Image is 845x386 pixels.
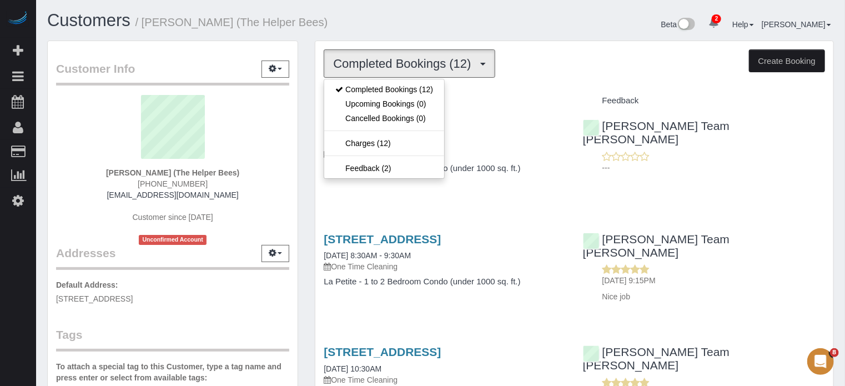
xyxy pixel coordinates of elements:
[324,136,444,151] a: Charges (12)
[56,294,133,303] span: [STREET_ADDRESS]
[135,16,328,28] small: / [PERSON_NAME] (The Helper Bees)
[324,161,444,176] a: Feedback (2)
[324,164,566,173] h4: La Petite - 1 to 2 Bedroom Condo (under 1000 sq. ft.)
[712,14,721,23] span: 2
[138,179,208,188] span: [PHONE_NUMBER]
[56,279,118,290] label: Default Address:
[677,18,695,32] img: New interface
[583,233,730,259] a: [PERSON_NAME] Team [PERSON_NAME]
[324,49,495,78] button: Completed Bookings (12)
[106,168,239,177] strong: [PERSON_NAME] (The Helper Bees)
[324,111,444,126] a: Cancelled Bookings (0)
[583,345,730,372] a: [PERSON_NAME] Team [PERSON_NAME]
[324,233,441,245] a: [STREET_ADDRESS]
[807,348,834,375] iframe: Intercom live chat
[139,235,207,244] span: Unconfirmed Account
[324,374,566,385] p: One Time Cleaning
[324,277,566,287] h4: La Petite - 1 to 2 Bedroom Condo (under 1000 sq. ft.)
[324,96,566,106] h4: Service
[749,49,825,73] button: Create Booking
[583,96,825,106] h4: Feedback
[324,261,566,272] p: One Time Cleaning
[732,20,754,29] a: Help
[703,11,725,36] a: 2
[324,251,411,260] a: [DATE] 8:30AM - 9:30AM
[324,148,566,159] p: One Time Cleaning
[333,57,476,71] span: Completed Bookings (12)
[7,11,29,27] img: Automaid Logo
[56,61,289,86] legend: Customer Info
[661,20,696,29] a: Beta
[583,119,730,146] a: [PERSON_NAME] Team [PERSON_NAME]
[133,213,213,222] span: Customer since [DATE]
[324,82,444,97] a: Completed Bookings (12)
[762,20,831,29] a: [PERSON_NAME]
[602,162,825,173] p: ---
[602,275,825,286] p: [DATE] 9:15PM
[830,348,839,357] span: 8
[47,11,130,30] a: Customers
[602,291,825,302] p: Nice job
[56,327,289,352] legend: Tags
[324,364,381,373] a: [DATE] 10:30AM
[107,191,239,199] a: [EMAIL_ADDRESS][DOMAIN_NAME]
[324,345,441,358] a: [STREET_ADDRESS]
[324,97,444,111] a: Upcoming Bookings (0)
[56,361,289,383] label: To attach a special tag to this Customer, type a tag name and press enter or select from availabl...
